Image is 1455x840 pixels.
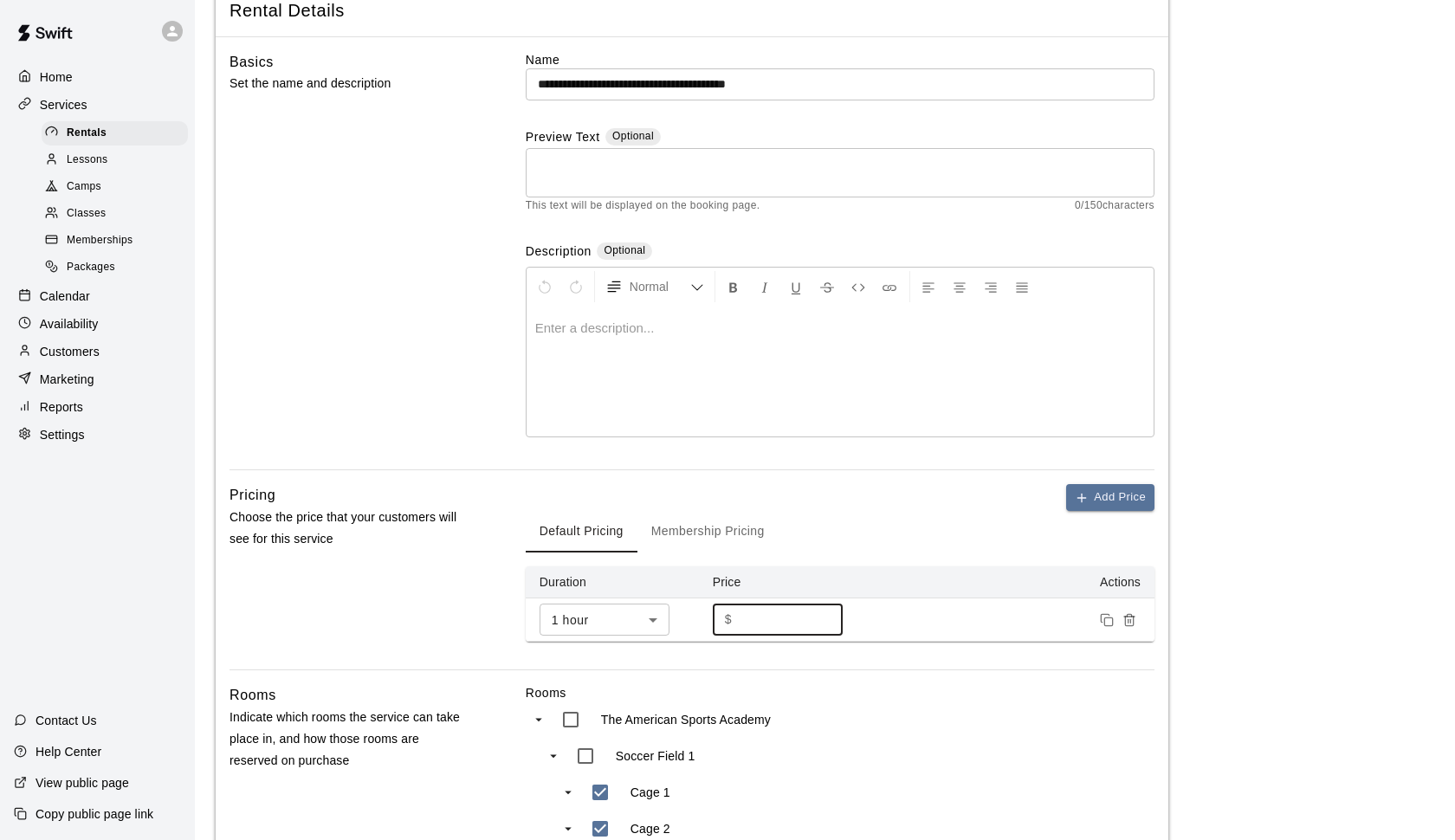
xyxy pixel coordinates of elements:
button: Formatting Options [598,271,711,302]
p: Reports [40,398,83,416]
button: Justify Align [1007,271,1037,302]
button: Duplicate price [1096,609,1118,631]
button: Membership Pricing [637,511,779,552]
p: Availability [40,315,99,333]
button: Format Bold [719,271,748,302]
h6: Basics [230,51,274,74]
h6: Pricing [230,484,275,507]
button: Undo [530,271,559,302]
label: Rooms [526,684,1154,701]
th: Duration [526,566,699,598]
div: Classes [42,202,188,226]
p: Home [40,68,73,86]
span: Optional [604,244,645,256]
a: Marketing [14,366,181,392]
p: Soccer Field 1 [616,747,695,765]
div: Camps [42,175,188,199]
th: Actions [872,566,1154,598]
a: Classes [42,201,195,228]
p: Customers [40,343,100,360]
button: Remove price [1118,609,1141,631]
p: Calendar [40,288,90,305]
a: Calendar [14,283,181,309]
a: Camps [42,174,195,201]
a: Home [14,64,181,90]
span: Normal [630,278,690,295]
p: View public page [36,774,129,792]
button: Redo [561,271,591,302]
span: Optional [612,130,654,142]
a: Reports [14,394,181,420]
a: Services [14,92,181,118]
span: Camps [67,178,101,196]
button: Format Underline [781,271,811,302]
a: Lessons [42,146,195,173]
button: Format Strikethrough [812,271,842,302]
a: Settings [14,422,181,448]
label: Description [526,242,592,262]
button: Insert Link [875,271,904,302]
p: Cage 1 [630,784,670,801]
label: Name [526,51,1154,68]
div: Rentals [42,121,188,145]
div: Lessons [42,148,188,172]
a: Rentals [42,120,195,146]
a: Packages [42,255,195,281]
div: Memberships [42,229,188,253]
button: Insert Code [844,271,873,302]
p: $ [725,611,732,629]
p: Contact Us [36,712,97,729]
span: This text will be displayed on the booking page. [526,197,760,215]
p: Indicate which rooms the service can take place in, and how those rooms are reserved on purchase [230,707,470,772]
span: 0 / 150 characters [1075,197,1154,215]
h6: Rooms [230,684,276,707]
a: Availability [14,311,181,337]
a: Memberships [42,228,195,255]
span: Lessons [67,152,108,169]
button: Right Align [976,271,1006,302]
div: Packages [42,255,188,280]
button: Format Italics [750,271,779,302]
span: Memberships [67,232,133,249]
p: The American Sports Academy [601,711,771,728]
span: Packages [67,259,115,276]
p: Services [40,96,87,113]
p: Copy public page link [36,805,153,823]
button: Add Price [1066,484,1154,511]
button: Left Align [914,271,943,302]
label: Preview Text [526,128,600,148]
th: Price [699,566,872,598]
p: Help Center [36,743,101,760]
button: Center Align [945,271,974,302]
span: Rentals [67,125,107,142]
div: 1 hour [540,604,669,636]
p: Cage 2 [630,820,670,837]
p: Choose the price that your customers will see for this service [230,507,470,550]
p: Set the name and description [230,73,470,94]
p: Settings [40,426,85,443]
span: Classes [67,205,106,223]
a: Customers [14,339,181,365]
button: Default Pricing [526,511,637,552]
p: Marketing [40,371,94,388]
